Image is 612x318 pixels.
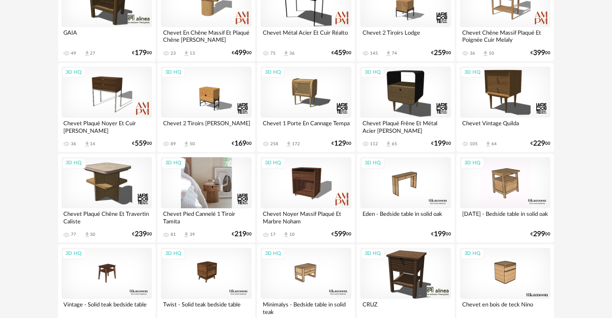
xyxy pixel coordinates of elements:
span: Download icon [84,50,90,57]
div: Chevet Noyer Massif Plaqué Et Marbre Noham [261,208,351,226]
span: 219 [234,231,246,237]
div: Chevet 1 Porte En Cannage Tempa [261,118,351,135]
div: 3D HQ [460,158,484,169]
div: Chevet Plaqué Frêne Et Métal Acier [PERSON_NAME] [360,118,451,135]
div: 36 [71,141,77,147]
a: 3D HQ Chevet 1 Porte En Cannage Tempa 258 Download icon 172 €12900 [257,63,355,152]
span: 259 [434,50,446,56]
a: 3D HQ [DATE] - Bedside table in solid oak €29900 [456,154,554,242]
span: Download icon [385,141,392,147]
div: 3D HQ [261,248,285,259]
div: 105 [470,141,478,147]
div: € 00 [331,141,351,147]
div: € 00 [132,141,152,147]
div: € 00 [431,50,451,56]
div: 17 [270,232,276,237]
div: 145 [370,51,378,56]
a: 3D HQ Chevet 2 Tiroirs [PERSON_NAME] 89 Download icon 50 €16900 [157,63,255,152]
div: 3D HQ [361,158,385,169]
a: 3D HQ Chevet Plaqué Noyer Et Cuir [PERSON_NAME] 36 Download icon 14 €55900 [58,63,156,152]
div: GAIA [62,27,152,45]
span: 559 [135,141,147,147]
a: 3D HQ Chevet Noyer Massif Plaqué Et Marbre Noham 17 Download icon 10 €59900 [257,154,355,242]
div: 3D HQ [261,67,285,78]
a: 3D HQ Eden - Bedside table in solid oak €19900 [357,154,455,242]
span: 199 [434,231,446,237]
span: Download icon [183,231,190,238]
div: Vintage - Solid teak bedside table [62,299,152,317]
div: € 00 [431,141,451,147]
div: 3D HQ [460,248,484,259]
span: 129 [334,141,346,147]
div: € 00 [331,231,351,237]
a: 3D HQ Chevet Plaqué Chêne Et Travertin Caliste 77 Download icon 30 €23900 [58,154,156,242]
div: Minimalys - Bedside table in solid teak [261,299,351,317]
div: € 00 [232,50,252,56]
span: 399 [533,50,545,56]
div: 3D HQ [361,67,385,78]
div: 36 [289,51,295,56]
div: 3D HQ [161,158,185,169]
span: Download icon [183,141,190,147]
span: 299 [533,231,545,237]
div: Eden - Bedside table in solid oak [360,208,451,226]
span: 229 [533,141,545,147]
div: 258 [270,141,278,147]
div: [DATE] - Bedside table in solid oak [460,208,551,226]
span: Download icon [84,231,90,238]
div: 13 [190,51,195,56]
div: Chevet Chêne Massif Plaqué Et Poignée Cuir Melaly [460,27,551,45]
div: 81 [171,232,176,237]
div: Chevet Pied Cannelé 1 Tiroir Tamita [161,208,252,226]
div: 3D HQ [261,158,285,169]
div: 77 [71,232,77,237]
div: Chevet 2 Tiroirs Lodge [360,27,451,45]
span: Download icon [183,50,190,57]
div: € 00 [431,231,451,237]
div: Chevet en bois de teck Nino [460,299,551,317]
div: Chevet 2 Tiroirs [PERSON_NAME] [161,118,252,135]
div: Chevet Plaqué Noyer Et Cuir [PERSON_NAME] [62,118,152,135]
div: € 00 [132,231,152,237]
span: Download icon [485,141,491,147]
div: 36 [470,51,475,56]
div: € 00 [530,50,550,56]
div: € 00 [530,141,550,147]
span: 199 [434,141,446,147]
div: 49 [71,51,77,56]
div: Chevet Métal Acier Et Cuir Réalto [261,27,351,45]
span: 599 [334,231,346,237]
div: 89 [171,141,176,147]
span: Download icon [283,231,289,238]
div: 3D HQ [62,158,86,169]
div: 3D HQ [62,67,86,78]
div: 30 [90,232,96,237]
span: 499 [234,50,246,56]
div: Twist - Solid teak bedside table [161,299,252,317]
span: Download icon [283,50,289,57]
div: 75 [270,51,276,56]
span: Download icon [285,141,292,147]
div: Chevet Vintage Quilda [460,118,551,135]
div: 3D HQ [361,248,385,259]
div: € 00 [232,231,252,237]
div: 112 [370,141,378,147]
div: 14 [90,141,96,147]
div: 23 [171,51,176,56]
div: 64 [491,141,497,147]
span: Download icon [482,50,489,57]
div: 10 [489,51,494,56]
div: 3D HQ [460,67,484,78]
div: Chevet En Chêne Massif Et Plaqué Chêne [PERSON_NAME] [161,27,252,45]
a: 3D HQ Chevet Vintage Quilda 105 Download icon 64 €22900 [456,63,554,152]
div: 3D HQ [161,67,185,78]
span: 169 [234,141,246,147]
a: 3D HQ Chevet Plaqué Frêne Et Métal Acier [PERSON_NAME] 112 Download icon 65 €19900 [357,63,455,152]
div: 50 [190,141,195,147]
div: € 00 [232,141,252,147]
div: 74 [392,51,397,56]
div: 39 [190,232,195,237]
div: 172 [292,141,300,147]
div: 10 [289,232,295,237]
div: 3D HQ [62,248,86,259]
